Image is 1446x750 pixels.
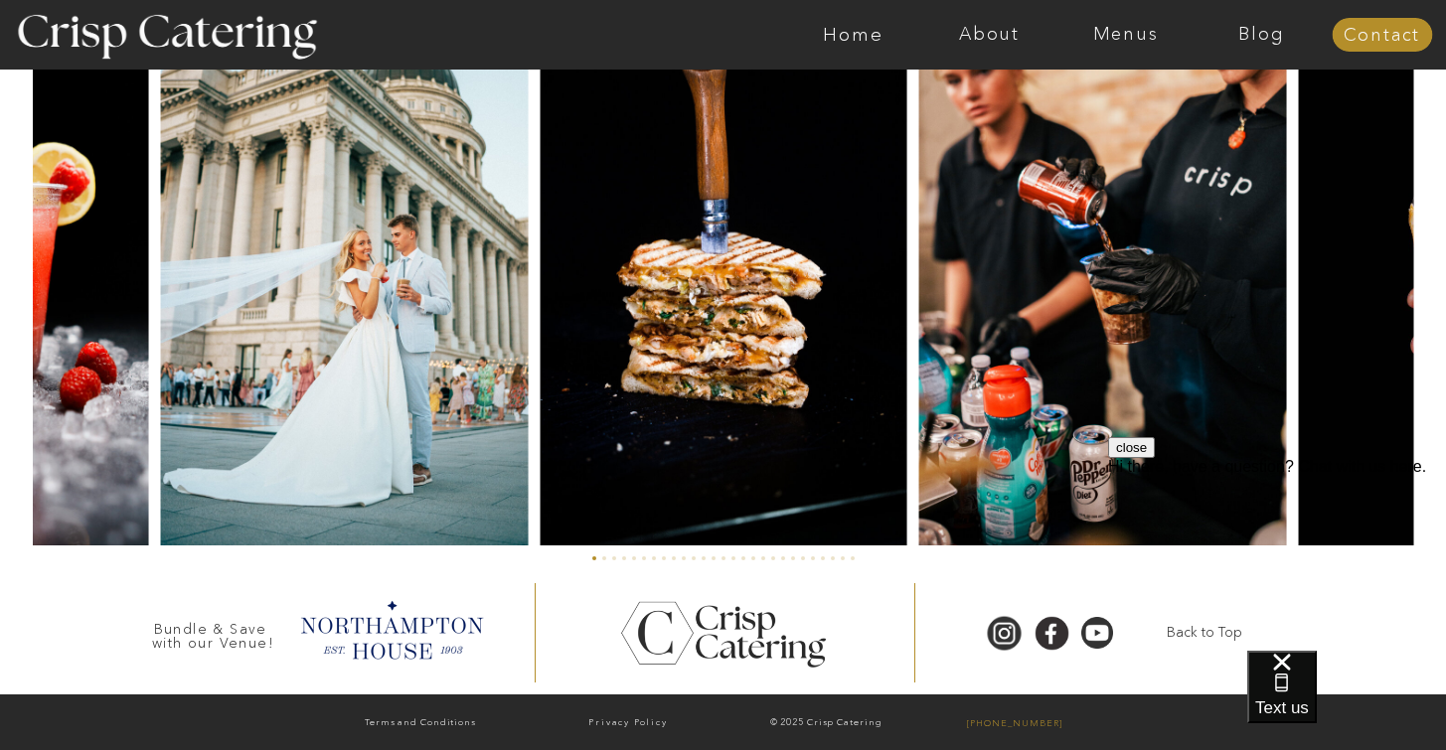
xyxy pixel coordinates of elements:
[1332,26,1432,46] a: Contact
[1194,25,1330,45] a: Blog
[145,622,282,641] h3: Bundle & Save with our Venue!
[592,556,596,560] li: Page dot 1
[851,556,855,560] li: Page dot 27
[528,713,729,733] a: Privacy Policy
[921,25,1057,45] a: About
[602,556,606,560] li: Page dot 2
[841,556,845,560] li: Page dot 26
[1247,651,1446,750] iframe: podium webchat widget bubble
[1108,437,1446,675] iframe: podium webchat widget prompt
[1057,25,1194,45] a: Menus
[924,714,1106,734] a: [PHONE_NUMBER]
[785,25,921,45] a: Home
[320,713,522,734] a: Terms and Conditions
